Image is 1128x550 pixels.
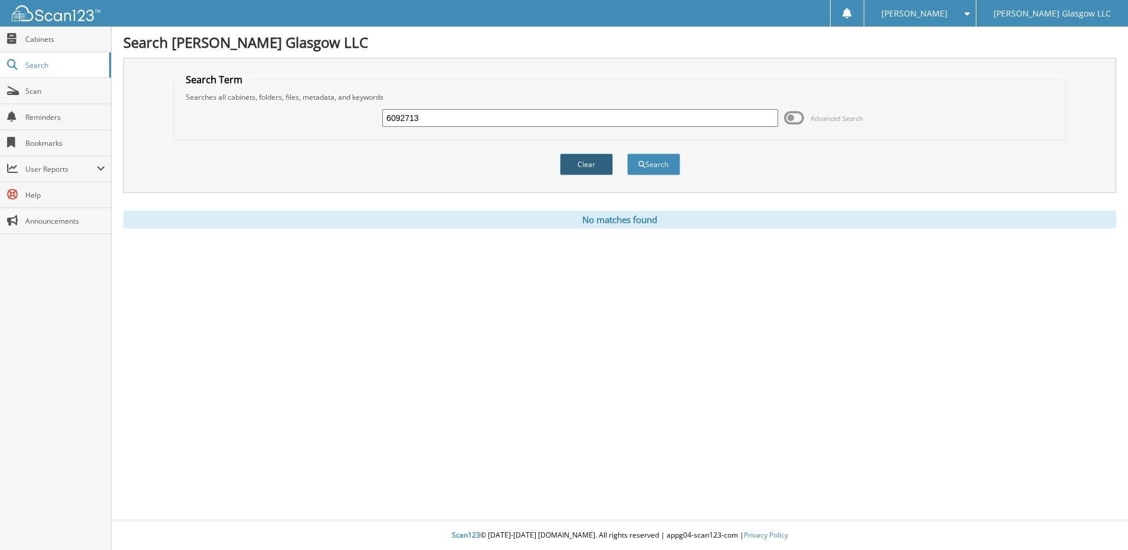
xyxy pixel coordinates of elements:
span: [PERSON_NAME] [881,10,947,17]
div: Searches all cabinets, folders, files, metadata, and keywords [180,92,1060,102]
span: Search [25,60,103,70]
iframe: Chat Widget [1069,493,1128,550]
img: scan123-logo-white.svg [12,5,100,21]
div: © [DATE]-[DATE] [DOMAIN_NAME]. All rights reserved | appg04-scan123-com | [112,521,1128,550]
span: Scan [25,86,105,96]
button: Clear [560,153,613,175]
span: Reminders [25,112,105,122]
span: Help [25,190,105,200]
button: Search [627,153,680,175]
span: User Reports [25,164,97,174]
legend: Search Term [180,73,248,86]
span: Cabinets [25,34,105,44]
span: Advanced Search [811,114,863,123]
span: Announcements [25,216,105,226]
span: [PERSON_NAME] Glasgow LLC [993,10,1111,17]
div: No matches found [123,211,1116,228]
span: Bookmarks [25,138,105,148]
span: Scan123 [452,530,480,540]
a: Privacy Policy [744,530,788,540]
h1: Search [PERSON_NAME] Glasgow LLC [123,32,1116,52]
